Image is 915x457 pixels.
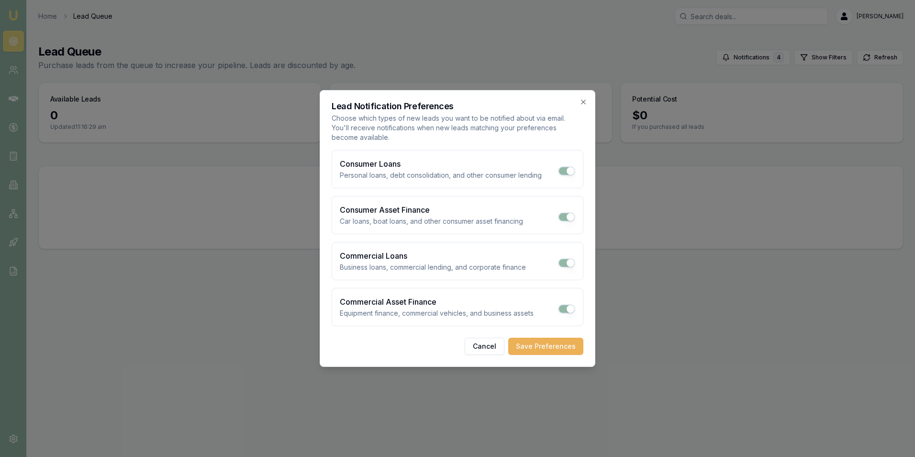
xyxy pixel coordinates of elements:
[340,308,534,318] p: Equipment finance, commercial vehicles, and business assets
[508,338,583,355] button: Save Preferences
[340,297,436,307] label: Commercial Asset Finance
[340,217,523,226] p: Car loans, boat loans, and other consumer asset financing
[340,251,407,261] label: Commercial Loans
[558,166,575,176] button: Toggle Consumer Loans notifications
[340,159,401,169] label: Consumer Loans
[332,102,583,111] h2: Lead Notification Preferences
[340,263,526,272] p: Business loans, commercial lending, and corporate finance
[332,114,583,142] p: Choose which types of new leads you want to be notified about via email. You'll receive notificat...
[558,212,575,222] button: Toggle Consumer Asset Finance notifications
[465,338,504,355] button: Cancel
[558,258,575,268] button: Toggle Commercial Loans notifications
[558,304,575,314] button: Toggle Commercial Asset Finance notifications
[340,171,542,180] p: Personal loans, debt consolidation, and other consumer lending
[340,205,430,215] label: Consumer Asset Finance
